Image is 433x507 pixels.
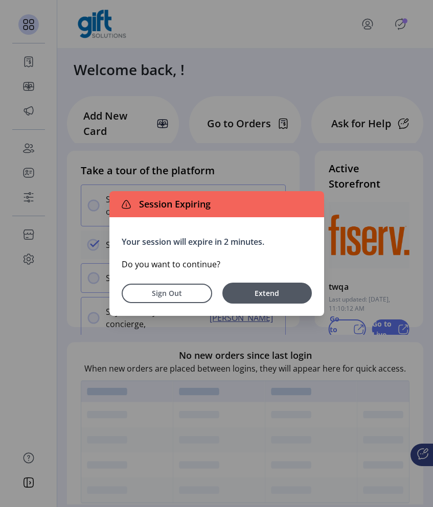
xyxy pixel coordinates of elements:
button: Extend [222,283,312,304]
p: Your session will expire in 2 minutes. [122,236,312,248]
button: Sign Out [122,284,212,303]
span: Extend [227,288,307,298]
span: Session Expiring [135,197,211,211]
span: Sign Out [135,288,199,298]
p: Do you want to continue? [122,258,312,270]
